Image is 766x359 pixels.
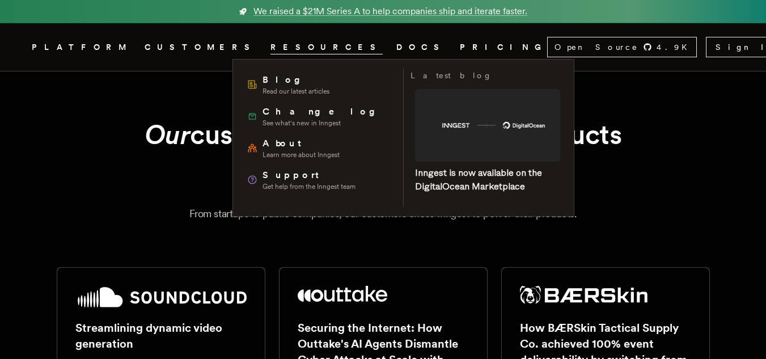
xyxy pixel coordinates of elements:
span: Blog [263,73,329,87]
a: SupportGet help from the Inngest team [242,164,396,196]
button: RESOURCES [270,40,383,54]
span: 4.9 K [657,41,694,53]
h1: customers deliver reliable products for customers [84,117,683,188]
a: PRICING [460,40,547,54]
span: Open Source [555,41,638,53]
img: Outtake [298,286,388,302]
em: Our [145,118,191,151]
a: CUSTOMERS [145,40,257,54]
span: Get help from the Inngest team [263,182,356,191]
span: Support [263,168,356,182]
span: About [263,137,340,150]
a: ChangelogSee what's new in Inngest [242,100,396,132]
h3: Latest blog [410,69,492,82]
a: BlogRead our latest articles [242,69,396,100]
span: Read our latest articles [263,87,329,96]
a: DOCS [396,40,446,54]
h2: Streamlining dynamic video generation [75,320,247,352]
img: SoundCloud [75,286,247,309]
a: Inngest is now available on the DigitalOcean Marketplace [415,167,542,192]
button: PLATFORM [32,40,131,54]
a: AboutLearn more about Inngest [242,132,396,164]
p: From startups to public companies, our customers chose Inngest to power their products. [45,206,721,222]
span: Changelog [263,105,383,119]
span: We raised a $21M Series A to help companies ship and iterate faster. [253,5,527,18]
span: See what's new in Inngest [263,119,383,128]
img: BÆRSkin Tactical Supply Co. [520,286,648,304]
span: Learn more about Inngest [263,150,340,159]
